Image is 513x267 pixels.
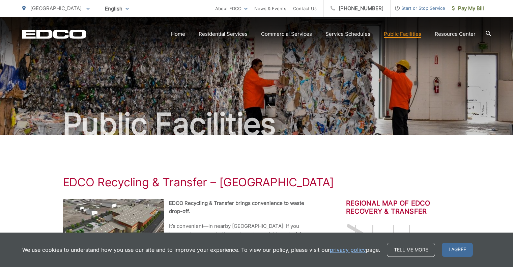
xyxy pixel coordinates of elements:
a: News & Events [254,4,286,12]
p: It’s convenient—in nearby [GEOGRAPHIC_DATA]! If you transport your own bulky waste and recyclable... [63,222,312,255]
span: Pay My Bill [452,4,484,12]
a: privacy policy [330,246,366,254]
span: English [100,3,134,15]
a: Commercial Services [261,30,312,38]
a: Contact Us [293,4,317,12]
h2: Regional Map of EDCO Recovery & Transfer [346,199,451,215]
a: About EDCO [215,4,248,12]
a: Service Schedules [325,30,370,38]
a: Home [171,30,185,38]
a: Tell me more [387,243,435,257]
a: Resource Center [435,30,476,38]
h1: EDCO Recycling & Transfer – [GEOGRAPHIC_DATA] [63,176,451,189]
span: [GEOGRAPHIC_DATA] [30,5,82,11]
p: We use cookies to understand how you use our site and to improve your experience. To view our pol... [22,246,380,254]
strong: EDCO Recycling & Transfer brings convenience to waste drop-off. [169,200,304,214]
img: EDCO Recycling & Transfer [63,199,164,264]
h2: Public Facilities [22,107,491,141]
a: EDCD logo. Return to the homepage. [22,29,86,39]
a: Residential Services [199,30,248,38]
a: Public Facilities [384,30,421,38]
span: I agree [442,243,473,257]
